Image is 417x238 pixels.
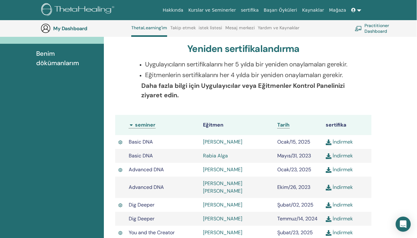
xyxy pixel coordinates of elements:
[53,25,116,31] h3: My Dashboard
[41,3,116,17] img: logo.png
[200,115,274,135] th: Eğitmen
[355,21,412,35] a: Practitioner Dashboard
[131,25,167,37] a: ThetaLearning'im
[326,184,353,190] a: İndirmek
[326,230,331,236] img: download.svg
[326,152,353,159] a: İndirmek
[225,25,255,35] a: Mesaj merkezi
[129,139,153,145] span: Basic DNA
[326,215,353,222] a: İndirmek
[187,43,299,54] h3: Yeniden sertifikalandırma
[326,229,353,236] a: İndirmek
[118,139,122,145] img: Active Certificate
[326,166,353,173] a: İndirmek
[186,4,238,16] a: Kurslar ve Seminerler
[326,4,348,16] a: Mağaza
[145,70,349,80] p: Eğitmenlerin sertifikalarını her 4 yılda bir yeniden onaylamaları gerekir.
[326,153,331,159] img: download.svg
[203,215,242,222] a: [PERSON_NAME]
[277,122,290,128] span: Tarih
[203,152,228,159] a: Rabia Alga
[258,25,299,35] a: Yardım ve Kaynaklar
[274,177,323,198] td: Ekim/26, 2023
[355,26,362,31] img: chalkboard-teacher.svg
[300,4,327,16] a: Kaynaklar
[118,230,122,236] img: Active Certificate
[326,139,331,145] img: download.svg
[277,122,290,128] a: Tarih
[261,4,300,16] a: Başarı Öyküleri
[396,217,411,232] div: Open Intercom Messenger
[274,135,323,149] td: Ocak/15, 2025
[238,4,261,16] a: sertifika
[274,149,323,163] td: Mayıs/31, 2023
[129,152,153,159] span: Basic DNA
[326,139,353,145] a: İndirmek
[129,229,175,236] span: You and the Creator
[118,202,122,208] img: Active Certificate
[326,216,331,222] img: download.svg
[129,201,155,208] span: Dig Deeper
[199,25,222,35] a: istek listesi
[160,4,186,16] a: Hakkında
[203,201,242,208] a: [PERSON_NAME]
[274,163,323,177] td: Ocak/23, 2025
[36,49,99,68] span: Benim dökümanlarım
[141,82,345,99] b: Daha fazla bilgi için Uygulayıcılar veya Eğitmenler Kontrol Panelinizi ziyaret edin.
[129,166,164,173] span: Advanced DNA
[323,115,371,135] th: sertifika
[170,25,196,35] a: Takip etmek
[203,166,242,173] a: [PERSON_NAME]
[41,23,51,33] img: generic-user-icon.jpg
[203,229,242,236] a: [PERSON_NAME]
[326,202,331,208] img: download.svg
[145,59,349,69] p: Uygulayıcıların sertifikalarını her 5 yılda bir yeniden onaylamaları gerekir.
[129,215,155,222] span: Dig Deeper
[326,201,353,208] a: İndirmek
[326,185,331,190] img: download.svg
[118,167,122,173] img: Active Certificate
[326,167,331,173] img: download.svg
[203,180,242,194] a: [PERSON_NAME] [PERSON_NAME]
[274,212,323,226] td: Temmuz/14, 2024
[274,198,323,212] td: Şubat/02, 2025
[203,139,242,145] a: [PERSON_NAME]
[129,184,164,190] span: Advanced DNA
